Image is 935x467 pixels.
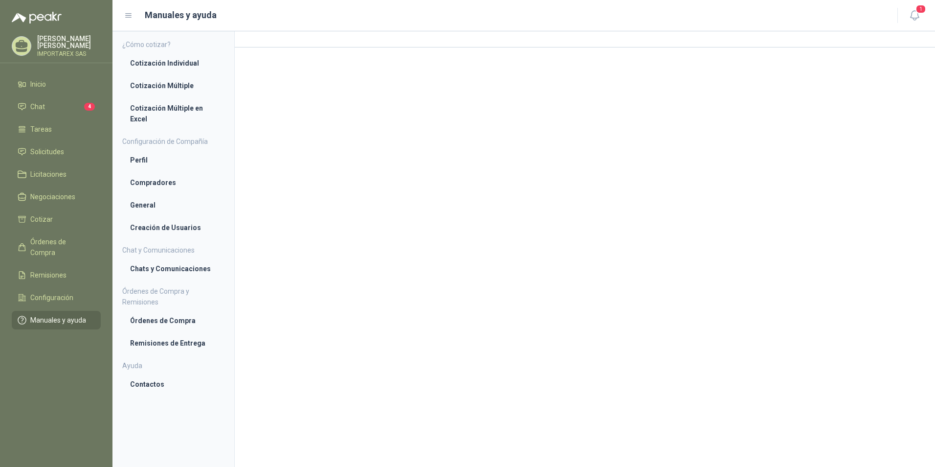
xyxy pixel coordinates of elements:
[12,97,101,116] a: Chat4
[12,266,101,284] a: Remisiones
[906,7,923,24] button: 1
[12,12,62,23] img: Logo peakr
[122,311,224,330] a: Órdenes de Compra
[30,169,67,180] span: Licitaciones
[130,58,217,69] li: Cotización Individual
[37,35,101,49] p: [PERSON_NAME] [PERSON_NAME]
[122,76,224,95] a: Cotización Múltiple
[122,245,224,256] h4: Chat y Comunicaciones
[30,236,91,258] span: Órdenes de Compra
[12,210,101,229] a: Cotizar
[30,124,52,135] span: Tareas
[30,315,86,326] span: Manuales y ayuda
[122,218,224,237] a: Creación de Usuarios
[30,191,75,202] span: Negociaciones
[30,214,53,225] span: Cotizar
[37,51,101,57] p: IMPORTAREX SAS
[122,196,224,214] a: General
[130,222,217,233] li: Creación de Usuarios
[30,79,46,90] span: Inicio
[84,103,95,111] span: 4
[122,334,224,352] a: Remisiones de Entrega
[122,54,224,72] a: Cotización Individual
[122,151,224,169] a: Perfil
[130,103,217,124] li: Cotización Múltiple en Excel
[130,338,217,349] li: Remisiones de Entrega
[122,173,224,192] a: Compradores
[122,99,224,128] a: Cotización Múltiple en Excel
[122,375,224,394] a: Contactos
[12,187,101,206] a: Negociaciones
[30,270,67,280] span: Remisiones
[130,200,217,210] li: General
[130,155,217,165] li: Perfil
[12,75,101,93] a: Inicio
[130,315,217,326] li: Órdenes de Compra
[130,263,217,274] li: Chats y Comunicaciones
[12,233,101,262] a: Órdenes de Compra
[915,4,926,14] span: 1
[30,146,64,157] span: Solicitudes
[122,136,224,147] h4: Configuración de Compañía
[130,379,217,390] li: Contactos
[122,360,224,371] h4: Ayuda
[12,288,101,307] a: Configuración
[12,142,101,161] a: Solicitudes
[12,120,101,139] a: Tareas
[12,165,101,184] a: Licitaciones
[122,286,224,307] h4: Órdenes de Compra y Remisiones
[30,292,73,303] span: Configuración
[30,101,45,112] span: Chat
[145,8,217,22] h1: Manuales y ayuda
[130,80,217,91] li: Cotización Múltiple
[12,311,101,329] a: Manuales y ayuda
[122,259,224,278] a: Chats y Comunicaciones
[122,39,224,50] h4: ¿Cómo cotizar?
[130,177,217,188] li: Compradores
